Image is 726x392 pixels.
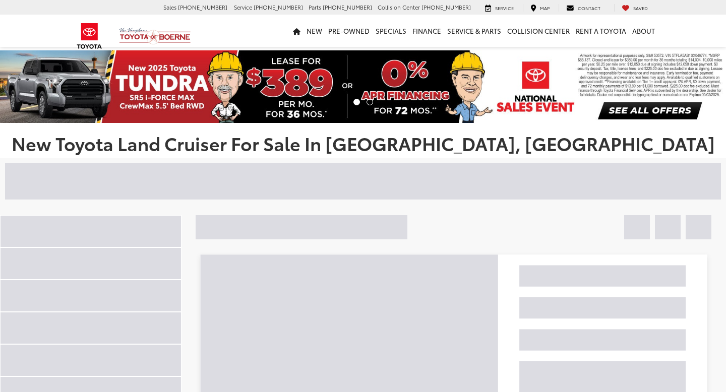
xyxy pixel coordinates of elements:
[290,15,304,47] a: Home
[495,5,514,11] span: Service
[378,3,420,11] span: Collision Center
[578,5,600,11] span: Contact
[444,15,504,47] a: Service & Parts: Opens in a new tab
[119,27,191,45] img: Vic Vaughan Toyota of Boerne
[421,3,471,11] span: [PHONE_NUMBER]
[373,15,409,47] a: Specials
[504,15,573,47] a: Collision Center
[523,4,557,12] a: Map
[304,15,325,47] a: New
[409,15,444,47] a: Finance
[573,15,629,47] a: Rent a Toyota
[309,3,321,11] span: Parts
[477,4,521,12] a: Service
[163,3,176,11] span: Sales
[629,15,658,47] a: About
[540,5,550,11] span: Map
[614,4,655,12] a: My Saved Vehicles
[559,4,608,12] a: Contact
[254,3,303,11] span: [PHONE_NUMBER]
[178,3,227,11] span: [PHONE_NUMBER]
[325,15,373,47] a: Pre-Owned
[323,3,372,11] span: [PHONE_NUMBER]
[633,5,648,11] span: Saved
[234,3,252,11] span: Service
[71,20,108,52] img: Toyota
